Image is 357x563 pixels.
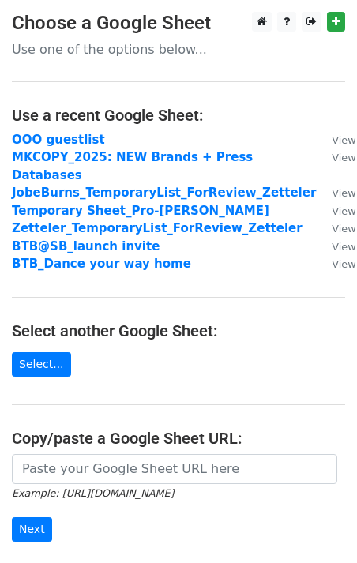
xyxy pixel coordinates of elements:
[316,239,355,253] a: View
[332,241,355,253] small: View
[332,205,355,217] small: View
[316,204,355,218] a: View
[12,257,191,271] a: BTB_Dance your way home
[12,186,316,200] a: JobeBurns_TemporaryList_ForReview_Zetteler
[332,152,355,163] small: View
[316,221,355,235] a: View
[12,221,303,235] a: Zetteler_TemporaryList_ForReview_Zetteler
[12,517,52,542] input: Next
[12,12,345,35] h3: Choose a Google Sheet
[332,134,355,146] small: View
[316,133,355,147] a: View
[316,186,355,200] a: View
[332,187,355,199] small: View
[12,239,160,253] a: BTB@SB_launch invite
[12,204,269,218] a: Temporary Sheet_Pro-[PERSON_NAME]
[12,41,345,58] p: Use one of the options below...
[12,454,337,484] input: Paste your Google Sheet URL here
[12,487,174,499] small: Example: [URL][DOMAIN_NAME]
[12,106,345,125] h4: Use a recent Google Sheet:
[12,321,345,340] h4: Select another Google Sheet:
[332,223,355,235] small: View
[12,150,253,182] a: MKCOPY_2025: NEW Brands + Press Databases
[12,133,105,147] a: OOO guestlist
[12,429,345,448] h4: Copy/paste a Google Sheet URL:
[316,150,355,164] a: View
[316,257,355,271] a: View
[12,352,71,377] a: Select...
[332,258,355,270] small: View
